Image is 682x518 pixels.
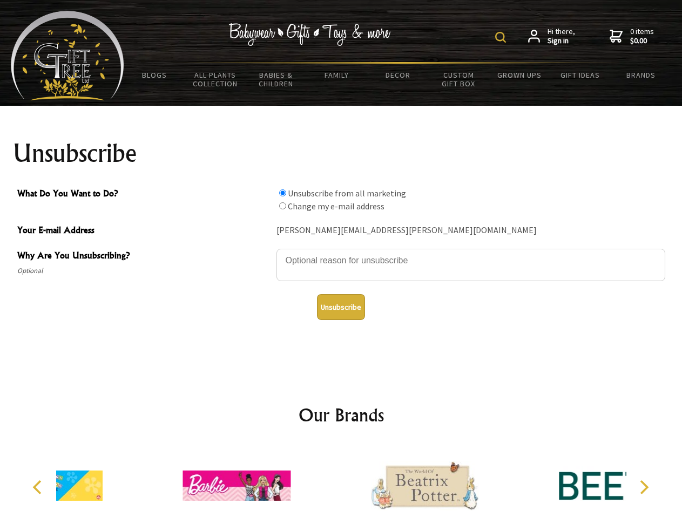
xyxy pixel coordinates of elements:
[548,27,575,46] span: Hi there,
[611,64,672,86] a: Brands
[17,223,271,239] span: Your E-mail Address
[246,64,307,95] a: Babies & Children
[548,36,575,46] strong: Sign in
[279,189,286,196] input: What Do You Want to Do?
[632,475,656,499] button: Next
[276,249,665,281] textarea: Why Are You Unsubscribing?
[550,64,611,86] a: Gift Ideas
[27,475,51,499] button: Previous
[630,26,654,46] span: 0 items
[630,36,654,46] strong: $0.00
[13,140,670,166] h1: Unsubscribe
[495,32,506,43] img: product search
[17,249,271,264] span: Why Are You Unsubscribing?
[288,188,406,199] label: Unsubscribe from all marketing
[11,11,124,100] img: Babyware - Gifts - Toys and more...
[610,27,654,46] a: 0 items$0.00
[279,202,286,209] input: What Do You Want to Do?
[288,201,384,212] label: Change my e-mail address
[489,64,550,86] a: Grown Ups
[428,64,489,95] a: Custom Gift Box
[185,64,246,95] a: All Plants Collection
[317,294,365,320] button: Unsubscribe
[22,402,661,428] h2: Our Brands
[17,264,271,277] span: Optional
[17,187,271,202] span: What Do You Want to Do?
[528,27,575,46] a: Hi there,Sign in
[229,23,391,46] img: Babywear - Gifts - Toys & more
[367,64,428,86] a: Decor
[307,64,368,86] a: Family
[124,64,185,86] a: BLOGS
[276,222,665,239] div: [PERSON_NAME][EMAIL_ADDRESS][PERSON_NAME][DOMAIN_NAME]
